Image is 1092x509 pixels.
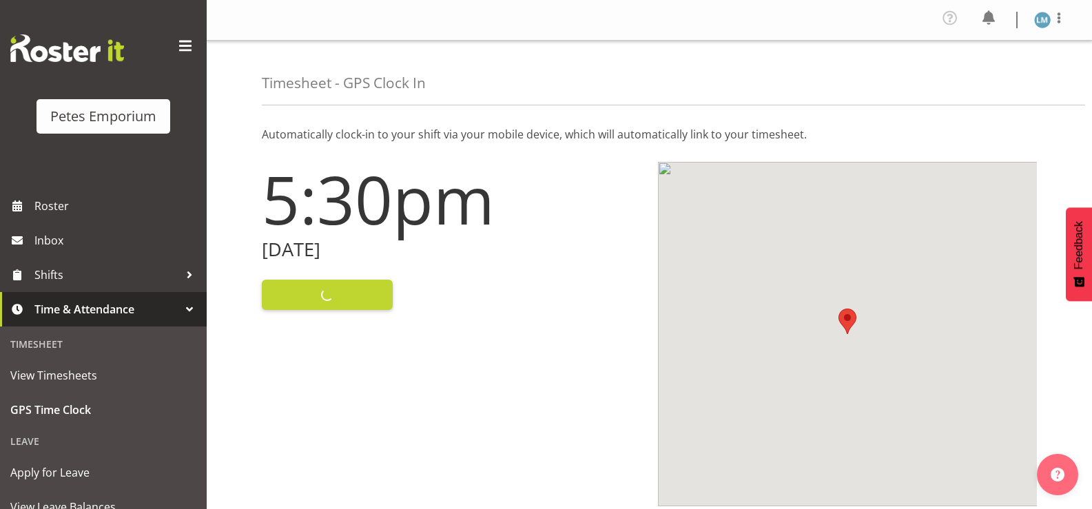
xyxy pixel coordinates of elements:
[1066,207,1092,301] button: Feedback - Show survey
[1051,468,1064,481] img: help-xxl-2.png
[10,399,196,420] span: GPS Time Clock
[10,462,196,483] span: Apply for Leave
[3,455,203,490] a: Apply for Leave
[34,230,200,251] span: Inbox
[262,162,641,236] h1: 5:30pm
[10,34,124,62] img: Rosterit website logo
[3,393,203,427] a: GPS Time Clock
[3,358,203,393] a: View Timesheets
[34,299,179,320] span: Time & Attendance
[1034,12,1051,28] img: lianne-morete5410.jpg
[34,196,200,216] span: Roster
[50,106,156,127] div: Petes Emporium
[262,126,1037,143] p: Automatically clock-in to your shift via your mobile device, which will automatically link to you...
[3,330,203,358] div: Timesheet
[34,264,179,285] span: Shifts
[262,239,641,260] h2: [DATE]
[10,365,196,386] span: View Timesheets
[3,427,203,455] div: Leave
[1073,221,1085,269] span: Feedback
[262,75,426,91] h4: Timesheet - GPS Clock In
